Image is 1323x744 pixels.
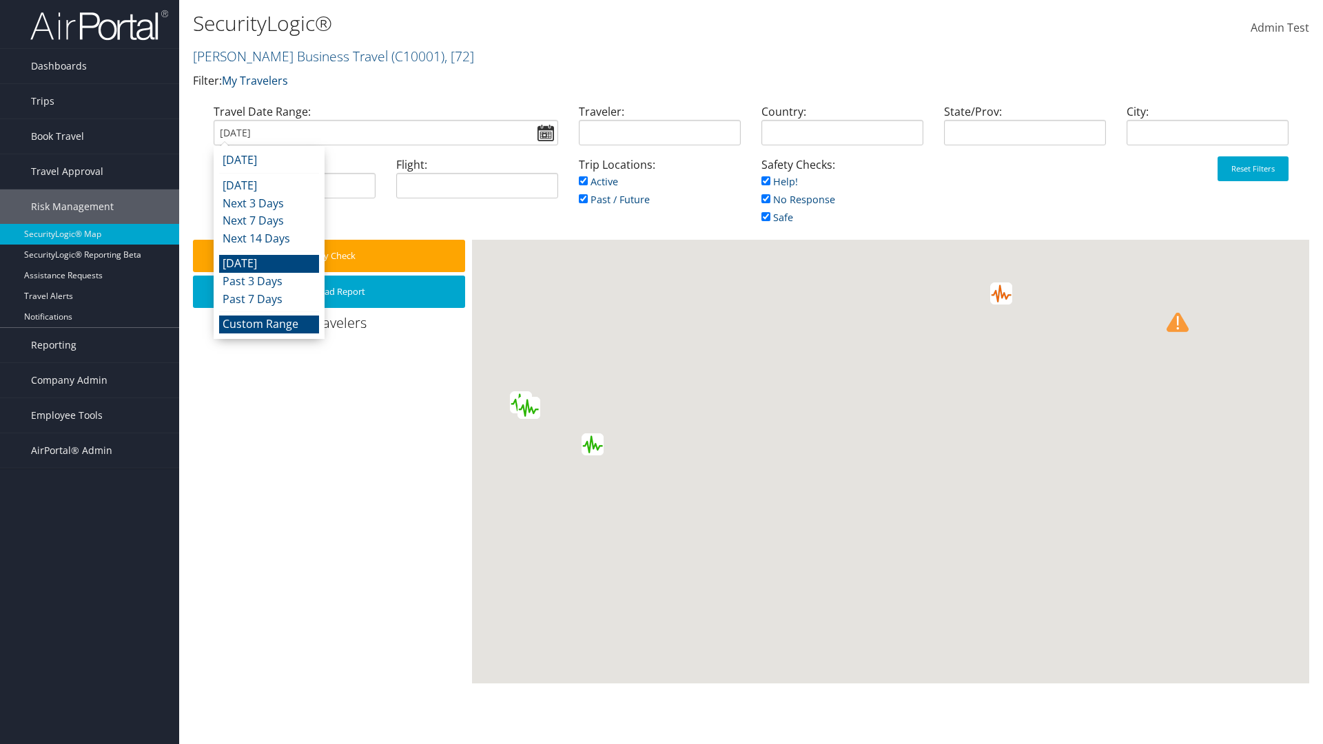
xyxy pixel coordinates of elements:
h1: SecurityLogic® [193,9,937,38]
div: Travel Date Range: [203,103,568,156]
span: Trips [31,84,54,118]
div: Traveler: [568,103,751,156]
span: Admin Test [1251,20,1309,35]
li: [DATE] [219,255,319,273]
span: Employee Tools [31,398,103,433]
img: airportal-logo.png [30,9,168,41]
span: Reporting [31,328,76,362]
button: Safety Check [193,240,465,272]
a: Admin Test [1251,7,1309,50]
li: Past 7 Days [219,291,319,309]
a: Help! [761,175,798,188]
li: Next 14 Days [219,230,319,248]
a: Safe [761,211,793,224]
span: AirPortal® Admin [31,433,112,468]
div: Country: [751,103,934,156]
li: Next 7 Days [219,212,319,230]
a: Past / Future [579,193,650,206]
div: Flight: [386,156,568,209]
div: 0 Travelers [193,313,472,340]
div: Air/Hotel/Rail: [203,156,386,209]
li: [DATE] [219,152,319,169]
div: Green earthquake alert (Magnitude 5.8M, Depth:9.144km) in Mexico 11/08/2025 02:21 UTC, 40 thousan... [510,391,532,413]
a: [PERSON_NAME] Business Travel [193,47,474,65]
div: Green earthquake alert (Magnitude 4.6M, Depth:10km) in Mexico 10/08/2025 14:31 UTC, 90 thousand i... [517,397,540,419]
div: State/Prov: [934,103,1116,156]
span: Company Admin [31,363,107,397]
a: No Response [761,193,835,206]
li: Next 3 Days [219,195,319,213]
span: Dashboards [31,49,87,83]
a: My Travelers [222,73,288,88]
div: Safety Checks: [751,156,934,240]
div: City: [1116,103,1299,156]
span: Risk Management [31,189,114,224]
li: Past 3 Days [219,273,319,291]
li: Custom Range [219,316,319,333]
span: ( C10001 ) [391,47,444,65]
a: Active [579,175,618,188]
div: Trip Locations: [568,156,751,222]
button: Reset Filters [1218,156,1289,181]
span: Travel Approval [31,154,103,189]
p: Filter: [193,72,937,90]
div: Green earthquake alert (Magnitude 4.7M, Depth:148.057km) in Colombia 11/08/2025 00:16 UTC, 3 mill... [582,433,604,455]
button: Download Report [193,276,465,308]
span: Book Travel [31,119,84,154]
div: Green earthquake alert (Magnitude 4.7M, Depth:10km) in Guatemala 10/08/2025 20:37 UTC, 70 thousan... [518,397,540,419]
span: , [ 72 ] [444,47,474,65]
li: [DATE] [219,177,319,195]
div: Orange earthquake alert (Magnitude 6.1M, Depth:10km) in Türkiye 10/08/2025 16:53 UTC, 70 thousand... [990,282,1012,304]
